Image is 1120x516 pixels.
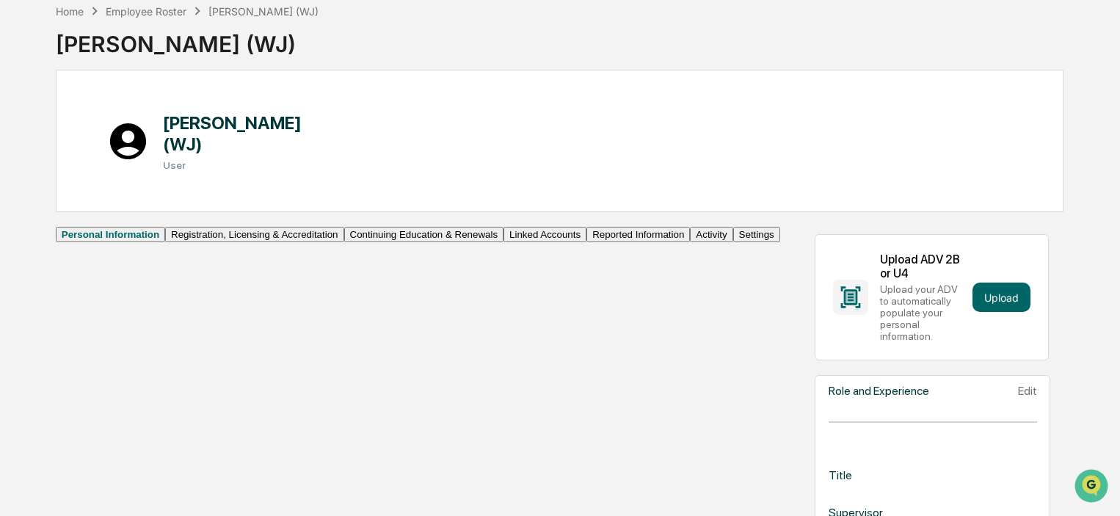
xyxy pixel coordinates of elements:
[15,31,267,54] p: How can we help?
[9,294,101,321] a: 🖐️Preclearance
[15,186,38,209] img: Jack Rasmussen
[733,227,780,242] button: Settings
[15,225,38,249] img: Emily Lusk
[146,364,178,375] span: Pylon
[56,5,84,18] div: Home
[66,127,202,139] div: We're available if you need us!
[228,160,267,178] button: See all
[165,227,343,242] button: Registration, Licensing & Accreditation
[122,239,127,251] span: •
[106,5,186,18] div: Employee Roster
[56,227,165,242] button: Personal Information
[56,227,780,242] div: secondary tabs example
[15,112,41,139] img: 1746055101610-c473b297-6a78-478c-a979-82029cc54cd1
[101,294,188,321] a: 🗄️Attestations
[46,239,119,251] span: [PERSON_NAME]
[503,227,586,242] button: Linked Accounts
[29,200,41,212] img: 1746055101610-c473b297-6a78-478c-a979-82029cc54cd1
[208,5,319,18] div: [PERSON_NAME] (WJ)
[690,227,732,242] button: Activity
[163,112,302,155] h1: [PERSON_NAME] (WJ)
[15,302,26,313] div: 🖐️
[829,384,929,398] div: Role and Experience
[586,227,690,242] button: Reported Information
[122,200,127,211] span: •
[121,300,182,315] span: Attestations
[66,112,241,127] div: Start new chat
[250,117,267,134] button: Start new chat
[9,322,98,349] a: 🔎Data Lookup
[1073,468,1113,507] iframe: Open customer support
[31,112,57,139] img: 8933085812038_c878075ebb4cc5468115_72.jpg
[29,300,95,315] span: Preclearance
[15,163,98,175] div: Past conversations
[15,330,26,341] div: 🔎
[103,363,178,375] a: Powered byPylon
[56,19,319,57] div: [PERSON_NAME] (WJ)
[163,159,302,171] h3: User
[130,239,160,251] span: [DATE]
[880,252,967,280] div: Upload ADV 2B or U4
[972,283,1030,312] button: Upload
[829,468,852,482] div: Title
[46,200,119,211] span: [PERSON_NAME]
[880,283,967,342] div: Upload your ADV to automatically populate your personal information.
[130,200,160,211] span: [DATE]
[106,302,118,313] div: 🗄️
[1018,384,1037,398] div: Edit
[29,328,92,343] span: Data Lookup
[344,227,504,242] button: Continuing Education & Renewals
